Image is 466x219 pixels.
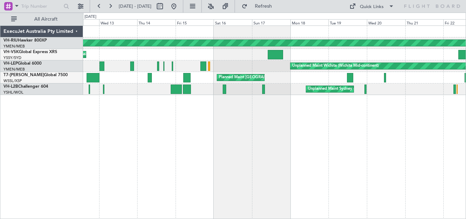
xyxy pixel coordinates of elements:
div: Unplanned Maint Wichita (Wichita Mid-continent) [292,61,379,71]
span: VH-L2B [3,85,18,89]
div: Sun 17 [252,19,290,25]
button: Refresh [238,1,280,12]
a: YMEN/MEB [3,67,25,72]
a: VH-L2BChallenger 604 [3,85,48,89]
div: Thu 21 [405,19,444,25]
div: Thu 14 [137,19,176,25]
a: YMEN/MEB [3,44,25,49]
div: Fri 15 [176,19,214,25]
span: T7-[PERSON_NAME] [3,73,44,77]
a: T7-[PERSON_NAME]Global 7500 [3,73,68,77]
div: Quick Links [360,3,384,10]
div: Wed 20 [367,19,405,25]
span: All Aircraft [18,17,74,22]
a: YSHL/WOL [3,90,23,95]
div: [DATE] [84,14,96,20]
span: VH-VSK [3,50,19,54]
span: VH-RIU [3,38,18,43]
button: All Aircraft [8,14,76,25]
div: Planned Maint [GEOGRAPHIC_DATA] (Seletar) [219,72,301,83]
div: Tue 19 [328,19,367,25]
div: Unplanned Maint Sydney ([PERSON_NAME] Intl) [308,84,394,94]
a: VH-RIUHawker 800XP [3,38,47,43]
div: Wed 13 [99,19,138,25]
span: VH-LEP [3,61,18,66]
div: Mon 18 [290,19,329,25]
span: Refresh [249,4,278,9]
input: Trip Number [21,1,61,12]
a: WSSL/XSP [3,78,22,83]
div: Sat 16 [214,19,252,25]
button: Quick Links [346,1,398,12]
span: [DATE] - [DATE] [119,3,151,9]
a: YSSY/SYD [3,55,21,60]
a: VH-LEPGlobal 6000 [3,61,42,66]
a: VH-VSKGlobal Express XRS [3,50,57,54]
